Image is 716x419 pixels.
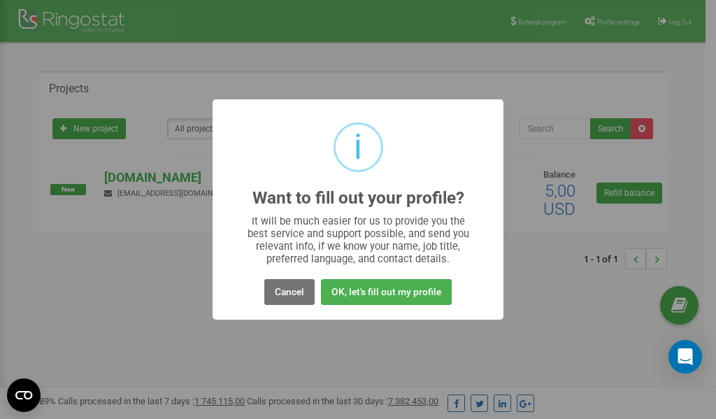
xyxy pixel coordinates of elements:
button: OK, let's fill out my profile [321,279,452,305]
button: Cancel [264,279,315,305]
button: Open CMP widget [7,378,41,412]
div: Open Intercom Messenger [668,340,702,374]
div: It will be much easier for us to provide you the best service and support possible, and send you ... [241,215,476,265]
h2: Want to fill out your profile? [252,189,464,208]
div: i [354,125,362,170]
